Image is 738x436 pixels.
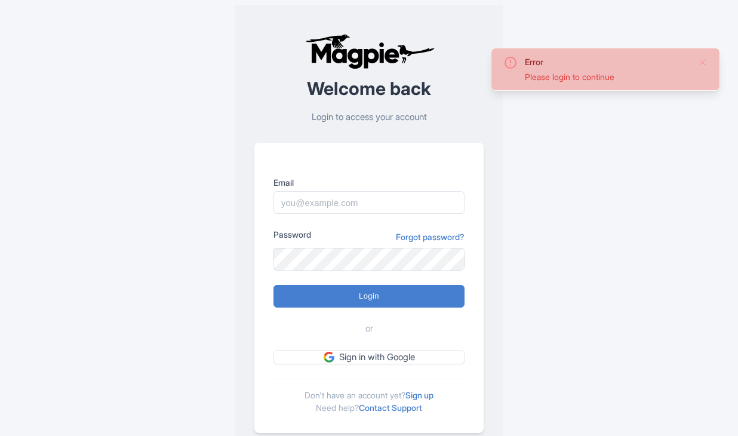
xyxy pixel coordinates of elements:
[359,403,422,413] a: Contact Support
[365,322,373,336] span: or
[525,70,688,83] div: Please login to continue
[698,56,708,70] button: Close
[405,390,433,400] a: Sign up
[254,79,484,99] h2: Welcome back
[273,379,465,414] div: Don't have an account yet? Need help?
[273,350,465,365] a: Sign in with Google
[396,231,465,243] a: Forgot password?
[302,33,436,69] img: logo-ab69f6fb50320c5b225c76a69d11143b.png
[273,176,465,189] label: Email
[324,352,334,363] img: google.svg
[525,56,688,68] div: Error
[273,191,465,214] input: you@example.com
[273,285,465,308] input: Login
[273,228,311,241] label: Password
[254,110,484,124] p: Login to access your account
